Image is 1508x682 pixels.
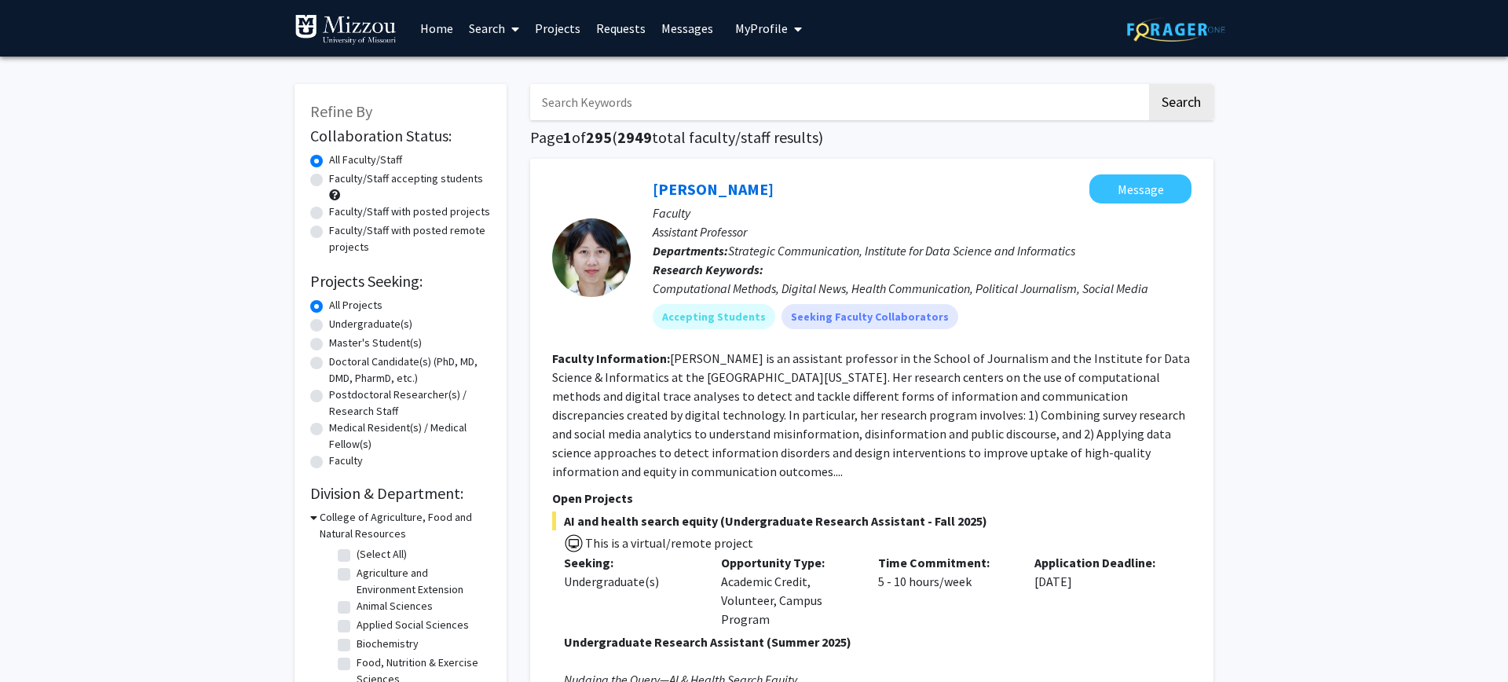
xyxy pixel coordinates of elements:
[295,14,397,46] img: University of Missouri Logo
[329,222,491,255] label: Faculty/Staff with posted remote projects
[1023,553,1180,629] div: [DATE]
[564,553,697,572] p: Seeking:
[653,179,774,199] a: [PERSON_NAME]
[564,572,697,591] div: Undergraduate(s)
[310,101,372,121] span: Refine By
[552,350,670,366] b: Faculty Information:
[329,453,363,469] label: Faculty
[878,553,1012,572] p: Time Commitment:
[357,598,433,614] label: Animal Sciences
[586,127,612,147] span: 295
[588,1,653,56] a: Requests
[310,126,491,145] h2: Collaboration Status:
[329,335,422,351] label: Master's Student(s)
[721,553,855,572] p: Opportunity Type:
[310,484,491,503] h2: Division & Department:
[1149,84,1213,120] button: Search
[1127,17,1225,42] img: ForagerOne Logo
[357,565,487,598] label: Agriculture and Environment Extension
[653,304,775,329] mat-chip: Accepting Students
[1089,174,1191,203] button: Message Chau Tong
[653,243,728,258] b: Departments:
[329,316,412,332] label: Undergraduate(s)
[552,350,1190,479] fg-read-more: [PERSON_NAME] is an assistant professor in the School of Journalism and the Institute for Data Sc...
[653,222,1191,241] p: Assistant Professor
[563,127,572,147] span: 1
[527,1,588,56] a: Projects
[735,20,788,36] span: My Profile
[584,535,753,551] span: This is a virtual/remote project
[329,387,491,420] label: Postdoctoral Researcher(s) / Research Staff
[412,1,461,56] a: Home
[552,489,1191,508] p: Open Projects
[653,1,721,56] a: Messages
[329,354,491,387] label: Doctoral Candidate(s) (PhD, MD, DMD, PharmD, etc.)
[709,553,866,629] div: Academic Credit, Volunteer, Campus Program
[329,203,490,220] label: Faculty/Staff with posted projects
[564,634,851,650] strong: Undergraduate Research Assistant (Summer 2025)
[866,553,1023,629] div: 5 - 10 hours/week
[530,84,1147,120] input: Search Keywords
[728,243,1075,258] span: Strategic Communication, Institute for Data Science and Informatics
[310,272,491,291] h2: Projects Seeking:
[552,511,1191,530] span: AI and health search equity (Undergraduate Research Assistant - Fall 2025)
[357,617,469,633] label: Applied Social Sciences
[653,203,1191,222] p: Faculty
[653,262,763,277] b: Research Keywords:
[329,297,382,313] label: All Projects
[781,304,958,329] mat-chip: Seeking Faculty Collaborators
[1034,553,1168,572] p: Application Deadline:
[357,636,419,652] label: Biochemistry
[461,1,527,56] a: Search
[617,127,652,147] span: 2949
[320,509,491,542] h3: College of Agriculture, Food and Natural Resources
[530,128,1213,147] h1: Page of ( total faculty/staff results)
[653,279,1191,298] div: Computational Methods, Digital News, Health Communication, Political Journalism, Social Media
[329,152,402,168] label: All Faculty/Staff
[329,420,491,453] label: Medical Resident(s) / Medical Fellow(s)
[329,170,483,187] label: Faculty/Staff accepting students
[357,546,407,563] label: (Select All)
